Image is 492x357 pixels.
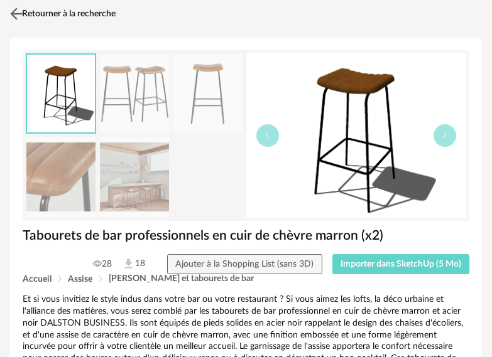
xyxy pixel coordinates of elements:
[175,260,314,269] span: Ajouter à la Shopping List (sans 3D)
[332,254,470,274] button: Importer dans SketchUp (5 Mo)
[246,53,467,218] img: thumbnail.png
[122,257,135,270] img: Téléchargements
[68,275,92,284] span: Assise
[167,254,322,274] button: Ajouter à la Shopping List (sans 3D)
[100,137,169,217] img: tabourets-de-bar-professionnels-en-cuir-de-chevre-marron-x2-1000-16-40-234191_5.jpg
[8,4,26,23] img: svg+xml;base64,PHN2ZyB3aWR0aD0iMjQiIGhlaWdodD0iMjQiIHZpZXdCb3g9IjAgMCAyNCAyNCIgZmlsbD0ibm9uZSIgeG...
[100,54,169,134] img: tabourets-de-bar-professionnels-en-cuir-de-chevre-marron-x2-1000-16-40-234191_2.jpg
[23,227,469,244] h1: Tabourets de bar professionnels en cuir de chèvre marron (x2)
[109,274,254,283] span: [PERSON_NAME] et tabourets de bar
[23,275,52,284] span: Accueil
[93,258,112,270] span: 28
[341,260,461,269] span: Importer dans SketchUp (5 Mo)
[27,55,95,133] img: thumbnail.png
[26,137,96,217] img: tabourets-de-bar-professionnels-en-cuir-de-chevre-marron-x2-1000-16-40-234191_4.jpg
[122,257,145,270] span: 18
[173,54,243,134] img: tabourets-de-bar-professionnels-en-cuir-de-chevre-marron-x2-1000-16-40-234191_3.jpg
[23,274,469,284] div: Breadcrumb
